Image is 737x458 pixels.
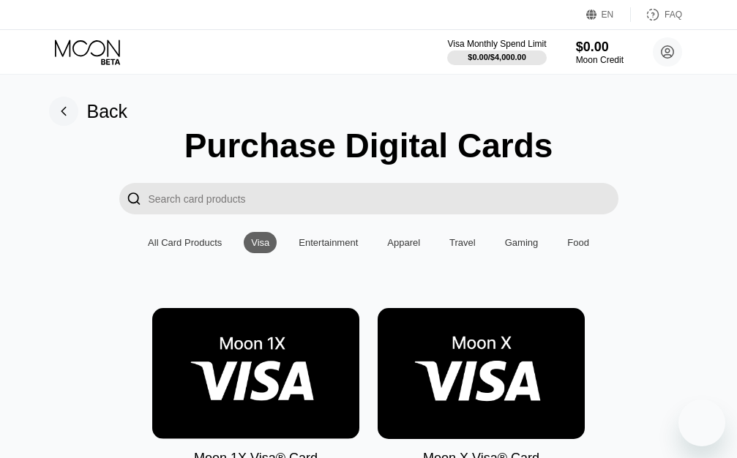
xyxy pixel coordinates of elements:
[291,232,365,253] div: Entertainment
[567,237,589,248] div: Food
[148,237,222,248] div: All Card Products
[576,55,624,65] div: Moon Credit
[380,232,427,253] div: Apparel
[184,126,553,165] div: Purchase Digital Cards
[602,10,614,20] div: EN
[665,10,682,20] div: FAQ
[505,237,539,248] div: Gaming
[299,237,358,248] div: Entertainment
[678,399,725,446] iframe: Button to launch messaging window
[141,232,229,253] div: All Card Products
[468,53,526,61] div: $0.00 / $4,000.00
[576,40,624,55] div: $0.00
[447,39,546,65] div: Visa Monthly Spend Limit$0.00/$4,000.00
[251,237,269,248] div: Visa
[560,232,596,253] div: Food
[586,7,631,22] div: EN
[576,40,624,65] div: $0.00Moon Credit
[631,7,682,22] div: FAQ
[49,97,128,126] div: Back
[449,237,476,248] div: Travel
[447,39,546,49] div: Visa Monthly Spend Limit
[87,101,128,122] div: Back
[498,232,546,253] div: Gaming
[387,237,420,248] div: Apparel
[119,183,149,214] div: 
[244,232,277,253] div: Visa
[442,232,483,253] div: Travel
[149,183,618,214] input: Search card products
[127,190,141,207] div: 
